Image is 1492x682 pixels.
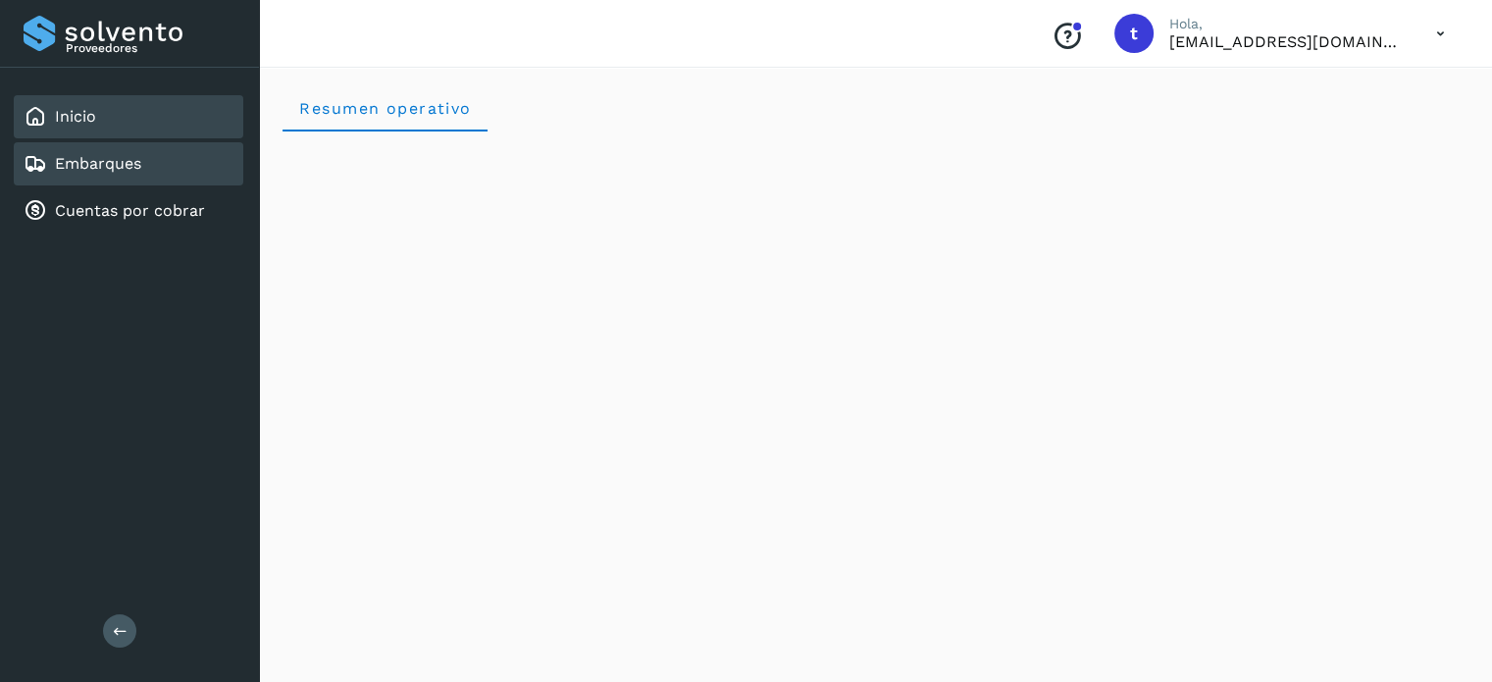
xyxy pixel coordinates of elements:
[55,154,141,173] a: Embarques
[14,142,243,185] div: Embarques
[1169,32,1405,51] p: transportesymaquinariaagm@gmail.com
[55,201,205,220] a: Cuentas por cobrar
[14,189,243,233] div: Cuentas por cobrar
[55,107,96,126] a: Inicio
[66,41,235,55] p: Proveedores
[298,99,472,118] span: Resumen operativo
[14,95,243,138] div: Inicio
[1169,16,1405,32] p: Hola,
